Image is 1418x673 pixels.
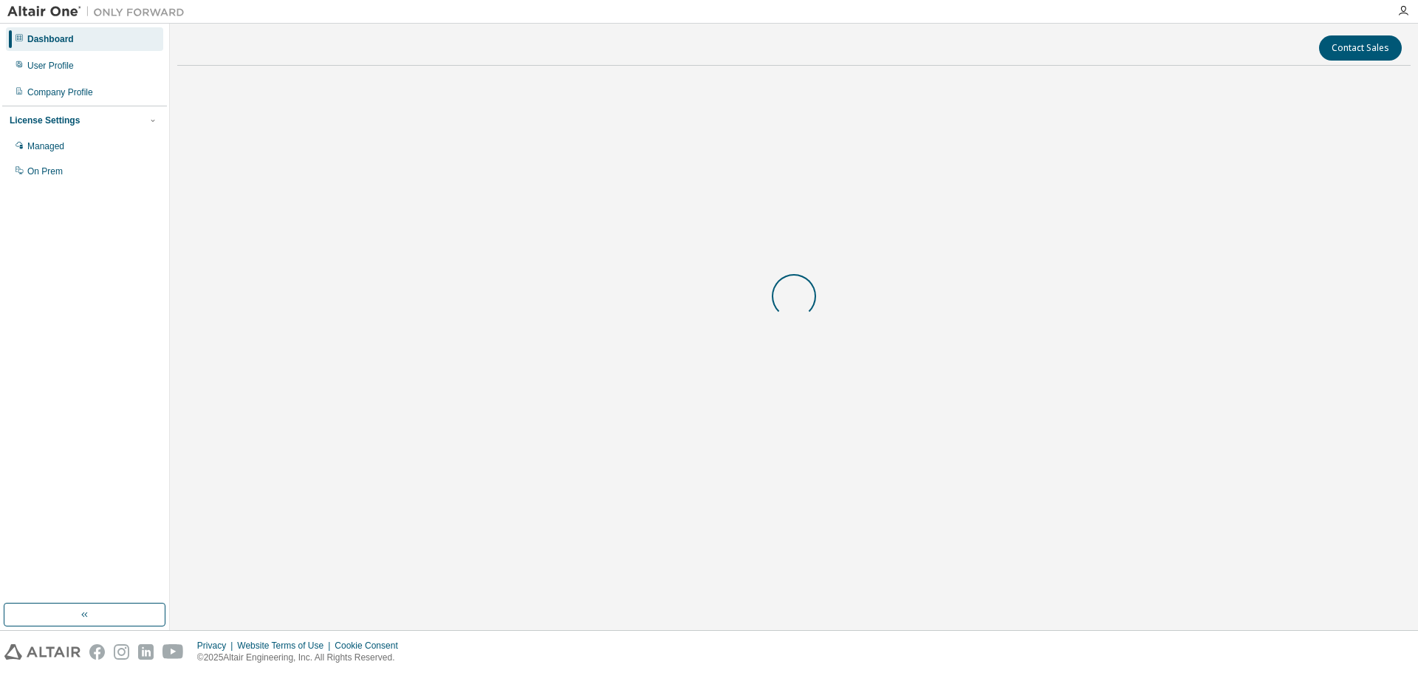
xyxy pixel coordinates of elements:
img: Altair One [7,4,192,19]
img: youtube.svg [162,644,184,660]
div: User Profile [27,60,74,72]
div: Cookie Consent [335,640,406,652]
img: facebook.svg [89,644,105,660]
div: Privacy [197,640,237,652]
div: On Prem [27,165,63,177]
img: altair_logo.svg [4,644,81,660]
button: Contact Sales [1319,35,1402,61]
div: License Settings [10,115,80,126]
div: Dashboard [27,33,74,45]
div: Company Profile [27,86,93,98]
p: © 2025 Altair Engineering, Inc. All Rights Reserved. [197,652,407,664]
img: linkedin.svg [138,644,154,660]
img: instagram.svg [114,644,129,660]
div: Managed [27,140,64,152]
div: Website Terms of Use [237,640,335,652]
